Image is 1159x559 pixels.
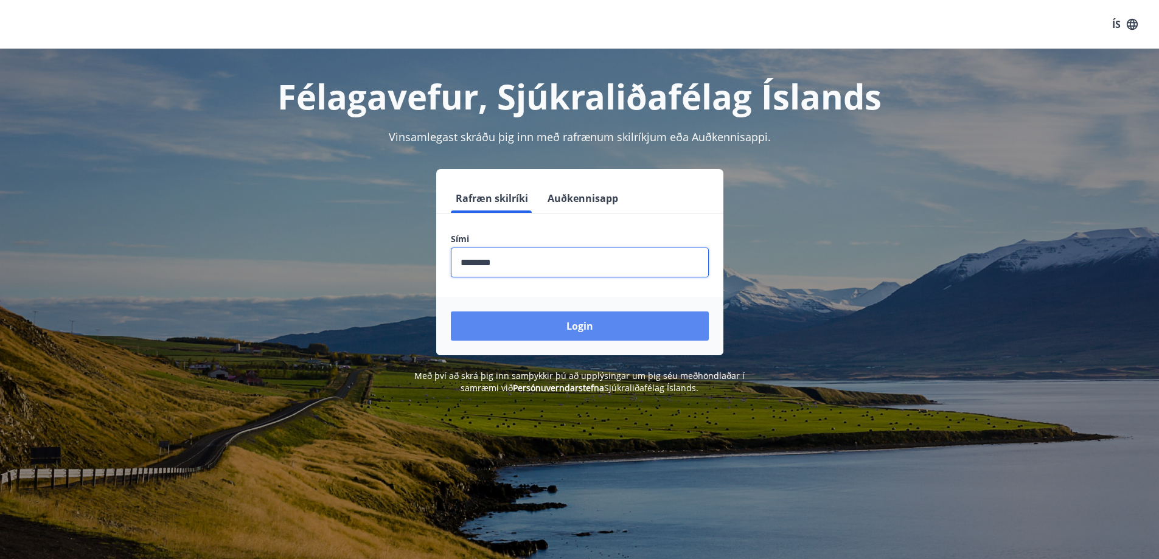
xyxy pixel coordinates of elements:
[513,382,604,394] a: Persónuverndarstefna
[451,311,709,341] button: Login
[414,370,745,394] span: Með því að skrá þig inn samþykkir þú að upplýsingar um þig séu meðhöndlaðar í samræmi við Sjúkral...
[543,184,623,213] button: Auðkennisapp
[451,233,709,245] label: Sími
[389,130,771,144] span: Vinsamlegast skráðu þig inn með rafrænum skilríkjum eða Auðkennisappi.
[451,184,533,213] button: Rafræn skilríki
[1105,13,1144,35] button: ÍS
[156,73,1003,119] h1: Félagavefur, Sjúkraliðafélag Íslands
